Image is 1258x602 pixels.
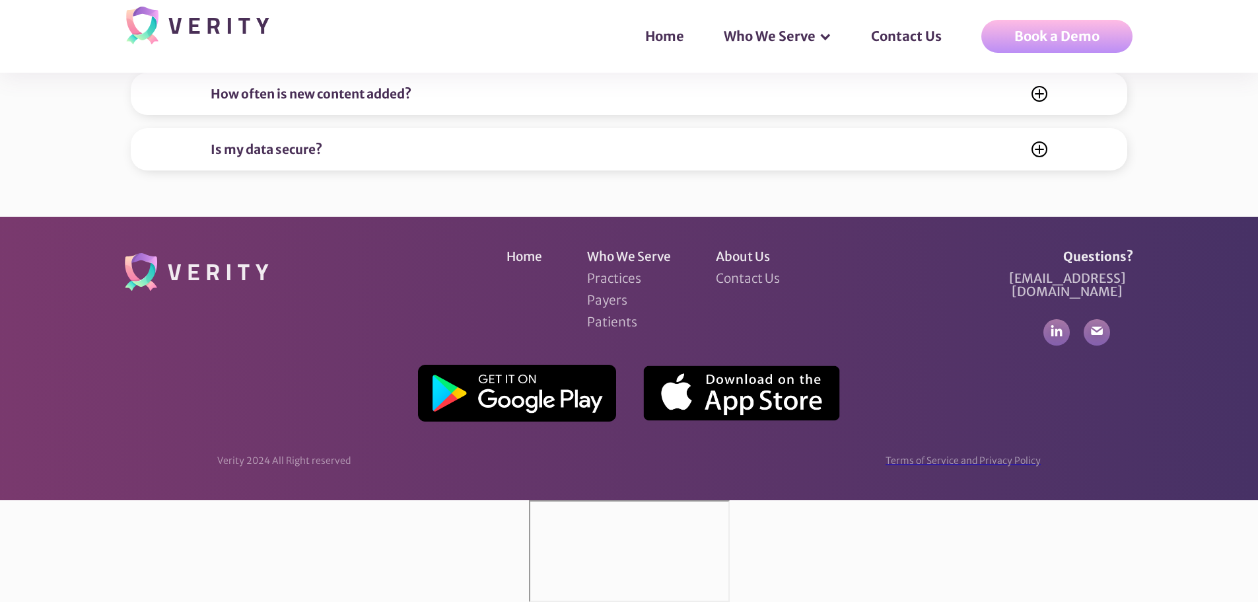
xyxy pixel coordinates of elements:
a: Patients [587,315,637,328]
div: Who We Serve [711,17,845,56]
div: Book a Demo [1014,28,1100,44]
div: Who We Serve [724,30,816,43]
a: Payers [587,293,627,307]
a: About Us [716,250,770,263]
a: Home [632,17,711,56]
div: Contact Us [845,3,981,69]
div: How often is new content added? [211,87,411,100]
span: [EMAIL_ADDRESS][DOMAIN_NAME] [1009,270,1126,299]
div: Questions? [1001,250,1133,263]
a: Who We Serve [587,250,671,263]
div: Verity 2024 All Right reserved [217,454,351,467]
a: Home [507,250,542,263]
a: Terms of Service and Privacy Policy [886,454,1041,467]
a: Contact Us [858,17,968,56]
a: Book a Demo [981,20,1133,53]
a: Contact Us [716,272,780,285]
a: [EMAIL_ADDRESS][DOMAIN_NAME] [1001,272,1133,298]
iframe: ZoomInfo Anywhere [529,500,730,602]
div: Is my data secure? [211,143,322,156]
a: Practices [587,272,641,285]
